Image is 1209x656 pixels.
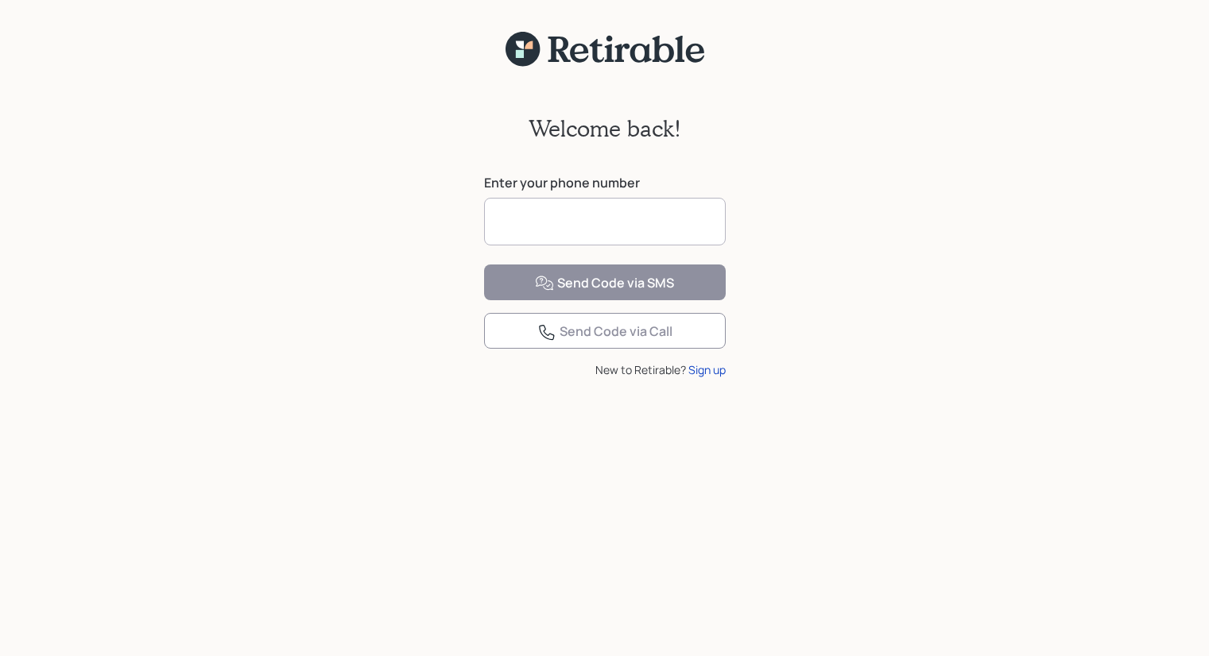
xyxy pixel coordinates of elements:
div: Send Code via Call [537,322,672,342]
button: Send Code via SMS [484,264,726,300]
h2: Welcome back! [529,115,681,142]
div: New to Retirable? [484,361,726,378]
div: Send Code via SMS [535,274,674,293]
div: Sign up [688,361,726,378]
label: Enter your phone number [484,174,726,191]
button: Send Code via Call [484,313,726,349]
